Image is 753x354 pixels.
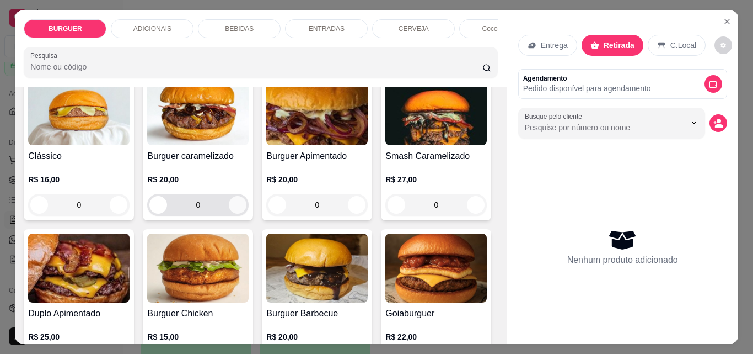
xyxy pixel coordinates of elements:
[399,24,429,33] p: CERVEJA
[266,150,368,163] h4: Burguer Apimentado
[28,331,130,342] p: R$ 25,00
[482,24,519,33] p: Coco gelado
[714,36,732,54] button: decrease-product-quantity
[567,253,678,267] p: Nenhum produto adicionado
[670,40,696,51] p: C.Local
[30,196,48,214] button: decrease-product-quantity
[225,24,254,33] p: BEBIDAS
[604,40,634,51] p: Retirada
[28,76,130,145] img: product-image
[147,150,249,163] h4: Burguer caramelizado
[525,112,586,121] label: Busque pelo cliente
[28,174,130,185] p: R$ 16,00
[30,61,482,72] input: Pesquisa
[266,76,368,145] img: product-image
[385,76,487,145] img: product-image
[385,307,487,320] h4: Goiaburguer
[30,51,61,60] label: Pesquisa
[718,13,736,30] button: Close
[709,114,727,132] button: decrease-product-quantity
[28,150,130,163] h4: Clássico
[28,307,130,320] h4: Duplo Apimentado
[467,196,485,214] button: increase-product-quantity
[147,234,249,303] img: product-image
[266,307,368,320] h4: Burguer Barbecue
[541,40,568,51] p: Entrega
[110,196,127,214] button: increase-product-quantity
[266,331,368,342] p: R$ 20,00
[704,75,722,93] button: decrease-product-quantity
[385,331,487,342] p: R$ 22,00
[385,150,487,163] h4: Smash Caramelizado
[385,174,487,185] p: R$ 27,00
[523,83,651,94] p: Pedido disponível para agendamento
[147,174,249,185] p: R$ 20,00
[133,24,171,33] p: ADICIONAIS
[147,331,249,342] p: R$ 15,00
[147,307,249,320] h4: Burguer Chicken
[525,122,668,133] input: Busque pelo cliente
[523,74,651,83] p: Agendamento
[147,76,249,145] img: product-image
[309,24,345,33] p: ENTRADAS
[266,174,368,185] p: R$ 20,00
[685,114,703,131] button: Show suggestions
[49,24,82,33] p: BURGUER
[388,196,405,214] button: decrease-product-quantity
[229,196,246,214] button: increase-product-quantity
[268,196,286,214] button: decrease-product-quantity
[385,234,487,303] img: product-image
[28,234,130,303] img: product-image
[266,234,368,303] img: product-image
[149,196,167,214] button: decrease-product-quantity
[348,196,365,214] button: increase-product-quantity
